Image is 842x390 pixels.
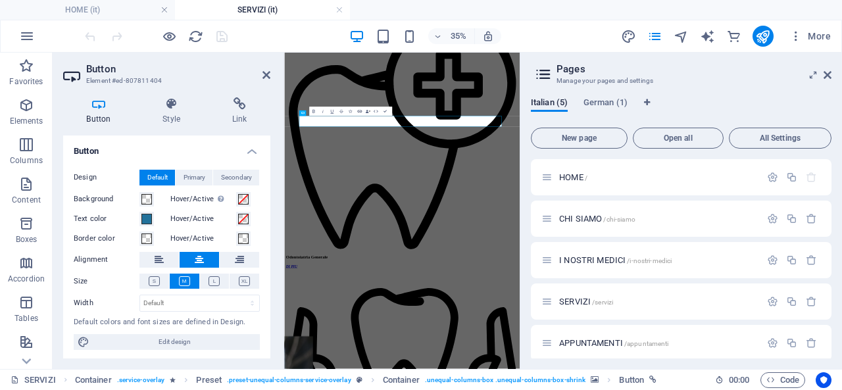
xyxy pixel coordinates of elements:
[591,376,599,383] i: This element contains a background
[729,372,749,388] span: 00 00
[760,372,805,388] button: Code
[74,191,139,207] label: Background
[170,376,176,383] i: Element contains an animation
[86,63,270,75] h2: Button
[9,76,43,87] p: Favorites
[176,170,212,185] button: Primary
[557,63,831,75] h2: Pages
[117,372,165,388] span: . service-overlay
[75,372,112,388] span: Click to select. Double-click to edit
[74,211,139,227] label: Text color
[346,107,355,116] button: Icons
[592,299,613,306] span: /servizi
[74,170,139,185] label: Design
[63,97,139,125] h4: Button
[806,296,817,307] div: Remove
[806,337,817,349] div: Remove
[555,297,760,306] div: SERVIZI/servizi
[559,255,672,265] span: Click to open page
[10,116,43,126] p: Elements
[425,372,585,388] span: . unequal-columns-box .unequal-columns-box-shrink
[63,135,270,159] h4: Button
[8,274,45,284] p: Accordion
[86,75,244,87] h3: Element #ed-807811404
[75,372,656,388] nav: breadcrumb
[585,174,587,182] span: /
[674,28,689,44] button: navigator
[357,376,362,383] i: This element is a customizable preset
[355,107,364,116] button: Link
[767,296,778,307] div: Settings
[621,29,636,44] i: Design (Ctrl+Alt+Y)
[161,28,177,44] button: Click here to leave preview mode and continue editing
[555,214,760,223] div: CHI SIAMO/chi-siamo
[767,213,778,224] div: Settings
[700,29,715,44] i: AI Writer
[170,191,236,207] label: Hover/Active
[209,97,270,125] h4: Link
[383,372,420,388] span: Click to select. Double-click to edit
[555,339,760,347] div: APPUNTAMENTI/appuntamenti
[784,26,836,47] button: More
[175,3,350,17] h4: SERVIZI (it)
[786,172,797,183] div: Duplicate
[364,107,371,116] button: Data Bindings
[74,299,139,306] label: Width
[621,28,637,44] button: design
[147,170,168,185] span: Default
[184,170,205,185] span: Primary
[559,338,668,348] span: Click to open page
[786,255,797,266] div: Duplicate
[674,29,689,44] i: Navigator
[619,372,644,388] span: Click to select. Double-click to edit
[627,257,672,264] span: /i-nostri-medici
[738,375,740,385] span: :
[557,75,805,87] h3: Manage your pages and settings
[74,317,260,328] div: Default colors and font sizes are defined in Design.
[639,134,718,142] span: Open all
[555,173,760,182] div: HOME/
[767,255,778,266] div: Settings
[380,107,389,116] button: Confirm (Ctrl+⏎)
[531,128,628,149] button: New page
[766,372,799,388] span: Code
[735,134,826,142] span: All Settings
[11,353,42,363] p: Features
[700,28,716,44] button: text_generator
[559,297,613,306] span: Click to open page
[328,107,336,116] button: Underline (Ctrl+U)
[187,28,203,44] button: reload
[170,211,236,227] label: Hover/Active
[139,170,175,185] button: Default
[221,170,252,185] span: Secondary
[647,28,663,44] button: pages
[74,231,139,247] label: Border color
[139,97,209,125] h4: Style
[93,334,256,350] span: Edit design
[74,252,139,268] label: Alignment
[729,128,831,149] button: All Settings
[74,334,260,350] button: Edit design
[213,170,259,185] button: Secondary
[816,372,831,388] button: Usercentrics
[11,372,56,388] a: Click to cancel selection. Double-click to open Pages
[624,340,669,347] span: /appuntamenti
[649,376,656,383] i: This element is linked
[715,372,750,388] h6: Session time
[806,213,817,224] div: Remove
[786,296,797,307] div: Duplicate
[170,231,236,247] label: Hover/Active
[806,255,817,266] div: Remove
[531,95,568,113] span: Italian (5)
[786,213,797,224] div: Duplicate
[14,313,38,324] p: Tables
[10,155,43,166] p: Columns
[196,372,222,388] span: Click to select. Double-click to edit
[482,30,494,42] i: On resize automatically adjust zoom level to fit chosen device.
[448,28,469,44] h6: 35%
[726,29,741,44] i: Commerce
[559,172,587,182] span: Click to open page
[633,128,724,149] button: Open all
[726,28,742,44] button: commerce
[789,30,831,43] span: More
